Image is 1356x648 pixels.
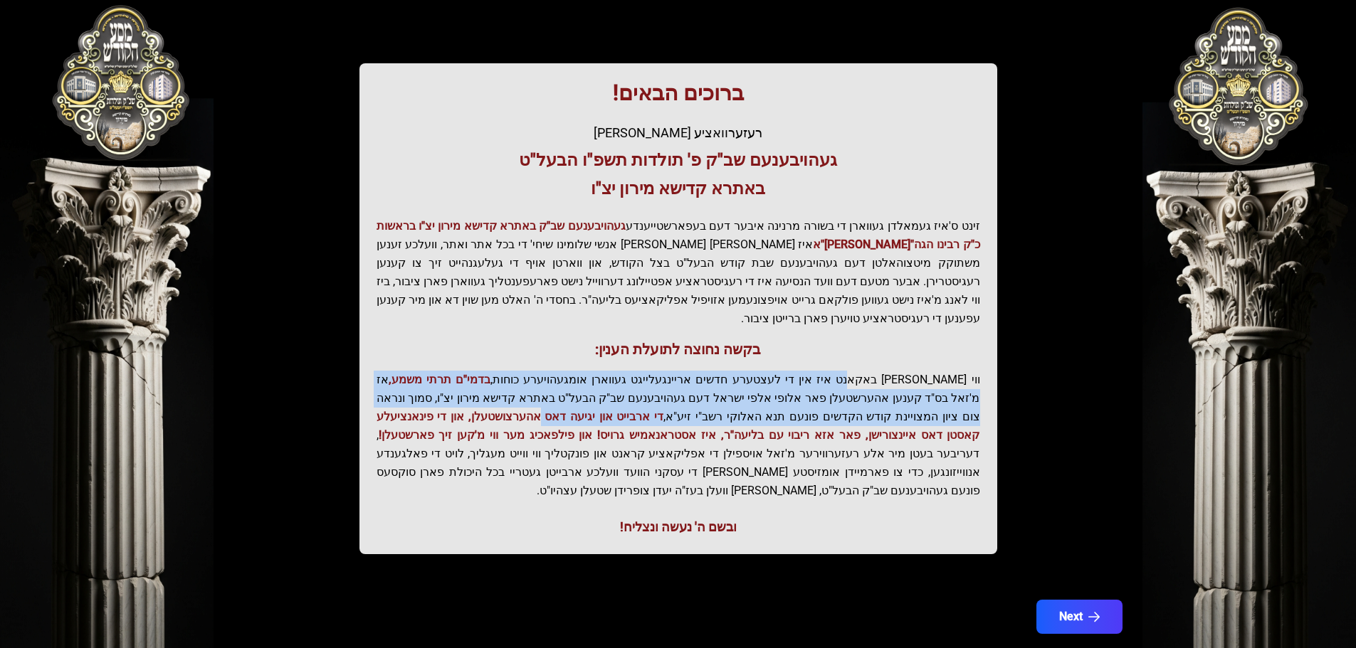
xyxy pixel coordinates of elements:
span: בדמי"ם תרתי משמע, [389,373,490,386]
button: Next [1036,600,1123,634]
h3: געהויבענעם שב"ק פ' תולדות תשפ"ו הבעל"ט [377,149,980,171]
h1: ברוכים הבאים! [377,80,980,106]
p: זינט ס'איז געמאלדן געווארן די בשורה מרנינה איבער דעם בעפארשטייענדע איז [PERSON_NAME] [PERSON_NAME... [377,217,980,328]
div: ובשם ה' נעשה ונצליח! [377,517,980,537]
span: די ארבייט און יגיעה דאס אהערצושטעלן, און די פינאנציעלע קאסטן דאס איינצורישן, פאר אזא ריבוי עם בלי... [377,410,980,442]
h3: באתרא קדישא מירון יצ"ו [377,177,980,200]
span: געהויבענעם שב"ק באתרא קדישא מירון יצ"ו בראשות כ"ק רבינו הגה"[PERSON_NAME]"א [377,219,980,251]
p: ווי [PERSON_NAME] באקאנט איז אין די לעצטערע חדשים אריינגעלייגט געווארן אומגעהויערע כוחות, אז מ'זא... [377,371,980,500]
h3: בקשה נחוצה לתועלת הענין: [377,339,980,359]
div: רעזערוואציע [PERSON_NAME] [377,123,980,143]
